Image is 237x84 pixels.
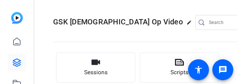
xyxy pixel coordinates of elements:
button: Scripts [140,52,219,82]
span: Scripts [170,68,188,77]
mat-icon: accessibility [194,65,203,74]
button: Sessions [56,52,135,82]
img: blue-gradient.svg [11,12,23,24]
mat-icon: edit [187,20,196,29]
span: Sessions [84,68,108,77]
mat-icon: message [218,65,227,74]
span: GSK [DEMOGRAPHIC_DATA] Op Video [53,17,183,26]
